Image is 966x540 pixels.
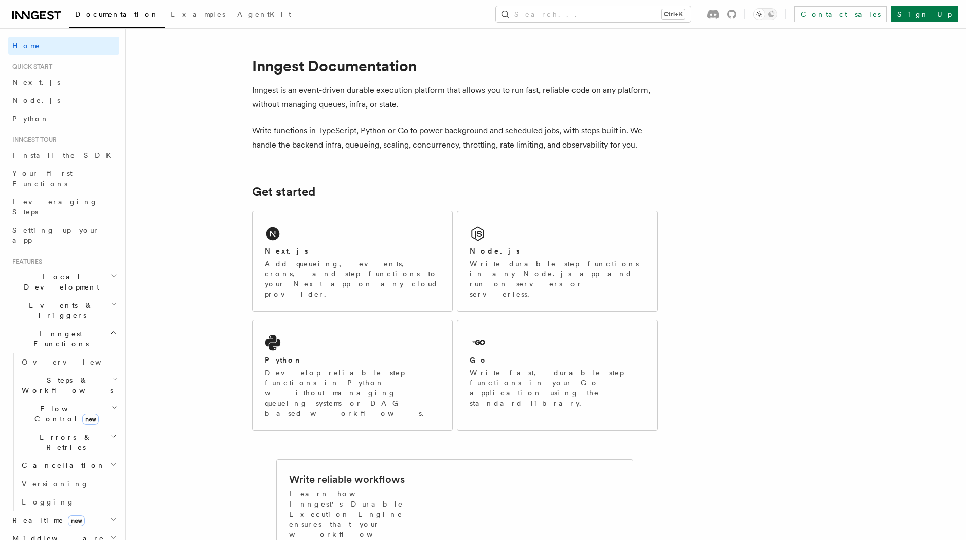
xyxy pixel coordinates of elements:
a: Leveraging Steps [8,193,119,221]
span: Setting up your app [12,226,99,244]
a: Next.js [8,73,119,91]
p: Write fast, durable step functions in your Go application using the standard library. [470,368,645,408]
button: Toggle dark mode [753,8,777,20]
a: PythonDevelop reliable step functions in Python without managing queueing systems or DAG based wo... [252,320,453,431]
span: Next.js [12,78,60,86]
a: Overview [18,353,119,371]
span: Logging [22,498,75,506]
span: new [82,414,99,425]
h1: Inngest Documentation [252,57,658,75]
kbd: Ctrl+K [662,9,685,19]
span: Errors & Retries [18,432,110,452]
button: Realtimenew [8,511,119,529]
button: Steps & Workflows [18,371,119,400]
a: Documentation [69,3,165,28]
p: Develop reliable step functions in Python without managing queueing systems or DAG based workflows. [265,368,440,418]
h2: Python [265,355,302,365]
h2: Write reliable workflows [289,472,405,486]
span: Quick start [8,63,52,71]
span: Features [8,258,42,266]
a: Install the SDK [8,146,119,164]
span: AgentKit [237,10,291,18]
button: Errors & Retries [18,428,119,456]
span: Steps & Workflows [18,375,113,395]
a: Your first Functions [8,164,119,193]
span: Versioning [22,480,89,488]
a: Next.jsAdd queueing, events, crons, and step functions to your Next app on any cloud provider. [252,211,453,312]
a: AgentKit [231,3,297,27]
span: Leveraging Steps [12,198,98,216]
a: Node.js [8,91,119,110]
span: Realtime [8,515,85,525]
span: Node.js [12,96,60,104]
span: Cancellation [18,460,105,471]
a: Setting up your app [8,221,119,249]
h2: Next.js [265,246,308,256]
span: Install the SDK [12,151,117,159]
h2: Go [470,355,488,365]
span: Flow Control [18,404,112,424]
span: Local Development [8,272,111,292]
h2: Node.js [470,246,520,256]
span: Inngest Functions [8,329,110,349]
button: Events & Triggers [8,296,119,325]
a: Python [8,110,119,128]
span: new [68,515,85,526]
p: Add queueing, events, crons, and step functions to your Next app on any cloud provider. [265,259,440,299]
span: Overview [22,358,126,366]
a: Logging [18,493,119,511]
p: Inngest is an event-driven durable execution platform that allows you to run fast, reliable code ... [252,83,658,112]
span: Home [12,41,41,51]
a: Examples [165,3,231,27]
a: Node.jsWrite durable step functions in any Node.js app and run on servers or serverless. [457,211,658,312]
a: Versioning [18,475,119,493]
button: Local Development [8,268,119,296]
a: Home [8,37,119,55]
span: Python [12,115,49,123]
button: Search...Ctrl+K [496,6,691,22]
span: Documentation [75,10,159,18]
a: GoWrite fast, durable step functions in your Go application using the standard library. [457,320,658,431]
a: Sign Up [891,6,958,22]
a: Get started [252,185,315,199]
button: Flow Controlnew [18,400,119,428]
span: Inngest tour [8,136,57,144]
p: Write durable step functions in any Node.js app and run on servers or serverless. [470,259,645,299]
button: Inngest Functions [8,325,119,353]
button: Cancellation [18,456,119,475]
span: Examples [171,10,225,18]
span: Your first Functions [12,169,73,188]
div: Inngest Functions [8,353,119,511]
p: Write functions in TypeScript, Python or Go to power background and scheduled jobs, with steps bu... [252,124,658,152]
span: Events & Triggers [8,300,111,320]
a: Contact sales [794,6,887,22]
